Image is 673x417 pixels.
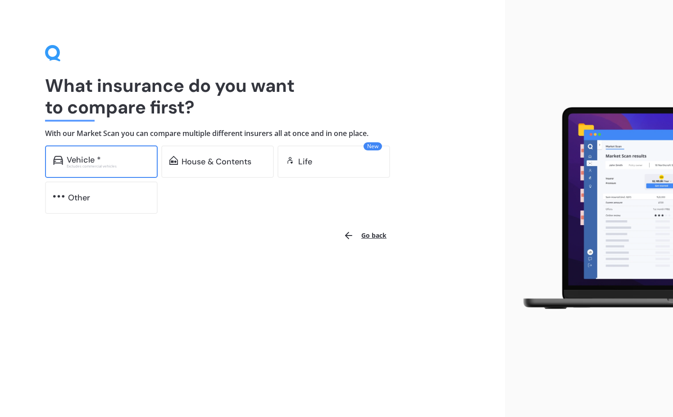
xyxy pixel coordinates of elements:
div: Excludes commercial vehicles [67,164,150,168]
div: Vehicle * [67,155,101,164]
button: Go back [338,225,392,246]
h1: What insurance do you want to compare first? [45,75,460,118]
div: House & Contents [182,157,251,166]
img: car.f15378c7a67c060ca3f3.svg [53,156,63,165]
img: other.81dba5aafe580aa69f38.svg [53,192,64,201]
div: Life [298,157,312,166]
h4: With our Market Scan you can compare multiple different insurers all at once and in one place. [45,129,460,138]
img: home-and-contents.b802091223b8502ef2dd.svg [169,156,178,165]
img: life.f720d6a2d7cdcd3ad642.svg [286,156,295,165]
span: New [364,142,382,150]
div: Other [68,193,90,202]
